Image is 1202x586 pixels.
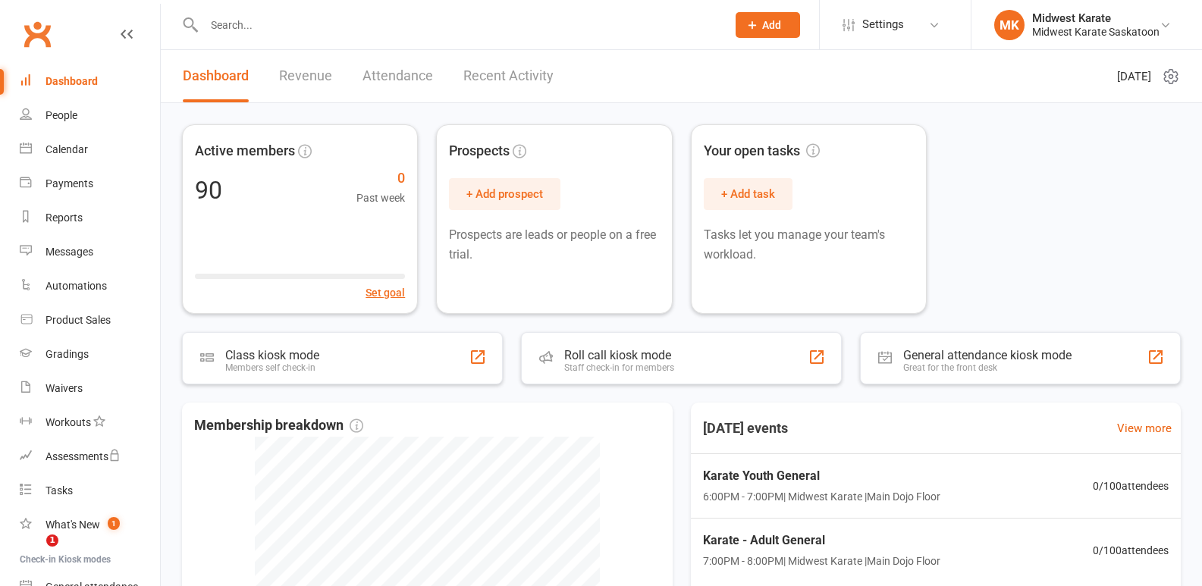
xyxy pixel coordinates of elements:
[366,284,405,301] button: Set goal
[564,362,674,373] div: Staff check-in for members
[20,235,160,269] a: Messages
[20,99,160,133] a: People
[46,382,83,394] div: Waivers
[195,178,222,202] div: 90
[225,362,319,373] div: Members self check-in
[703,531,940,550] span: Karate - Adult General
[1093,542,1169,559] span: 0 / 100 attendees
[20,440,160,474] a: Assessments
[20,303,160,337] a: Product Sales
[108,517,120,530] span: 1
[703,466,940,486] span: Karate Youth General
[15,534,52,571] iframe: Intercom live chat
[46,484,73,497] div: Tasks
[46,519,100,531] div: What's New
[46,75,98,87] div: Dashboard
[449,140,510,162] span: Prospects
[279,50,332,102] a: Revenue
[20,64,160,99] a: Dashboard
[1032,11,1160,25] div: Midwest Karate
[736,12,800,38] button: Add
[20,371,160,406] a: Waivers
[1117,67,1151,86] span: [DATE]
[449,178,560,210] button: + Add prospect
[20,337,160,371] a: Gradings
[46,348,89,360] div: Gradings
[20,133,160,167] a: Calendar
[356,190,405,206] span: Past week
[46,534,58,547] span: 1
[195,140,295,162] span: Active members
[18,15,56,53] a: Clubworx
[903,348,1072,362] div: General attendance kiosk mode
[46,143,88,155] div: Calendar
[356,168,405,190] span: 0
[46,416,91,428] div: Workouts
[46,280,107,292] div: Automations
[449,225,659,264] p: Prospects are leads or people on a free trial.
[1093,478,1169,494] span: 0 / 100 attendees
[703,553,940,569] span: 7:00PM - 8:00PM | Midwest Karate | Main Dojo Floor
[704,178,792,210] button: + Add task
[994,10,1025,40] div: MK
[46,450,121,462] div: Assessments
[46,212,83,224] div: Reports
[20,508,160,542] a: What's New1
[46,246,93,258] div: Messages
[1117,419,1172,437] a: View more
[20,269,160,303] a: Automations
[194,415,363,437] span: Membership breakdown
[704,140,820,162] span: Your open tasks
[362,50,433,102] a: Attendance
[20,167,160,201] a: Payments
[564,348,674,362] div: Roll call kiosk mode
[704,225,914,264] p: Tasks let you manage your team's workload.
[1032,25,1160,39] div: Midwest Karate Saskatoon
[903,362,1072,373] div: Great for the front desk
[463,50,554,102] a: Recent Activity
[691,415,800,442] h3: [DATE] events
[199,14,716,36] input: Search...
[46,314,111,326] div: Product Sales
[46,109,77,121] div: People
[20,474,160,508] a: Tasks
[183,50,249,102] a: Dashboard
[703,488,940,505] span: 6:00PM - 7:00PM | Midwest Karate | Main Dojo Floor
[20,406,160,440] a: Workouts
[862,8,904,42] span: Settings
[46,177,93,190] div: Payments
[20,201,160,235] a: Reports
[225,348,319,362] div: Class kiosk mode
[762,19,781,31] span: Add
